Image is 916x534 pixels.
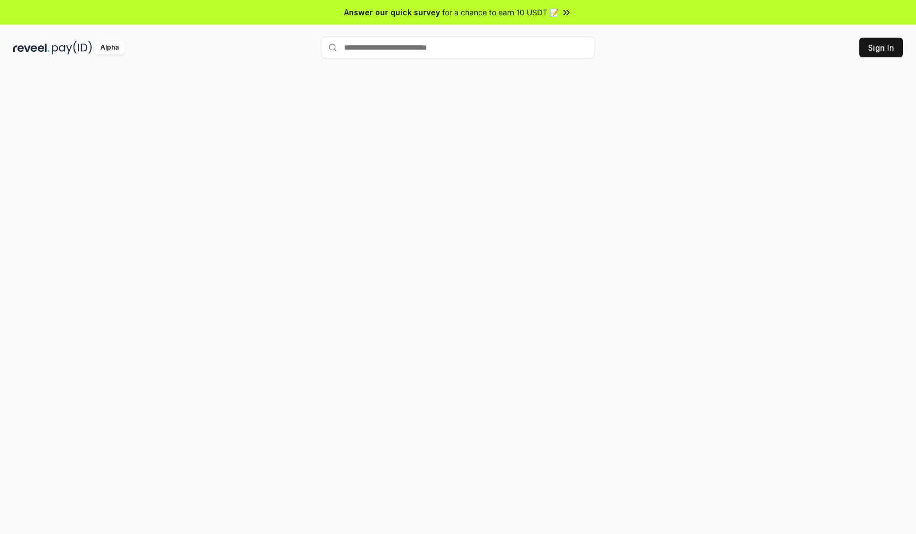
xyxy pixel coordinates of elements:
[13,41,50,55] img: reveel_dark
[442,7,559,18] span: for a chance to earn 10 USDT 📝
[52,41,92,55] img: pay_id
[94,41,125,55] div: Alpha
[859,38,903,57] button: Sign In
[344,7,440,18] span: Answer our quick survey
